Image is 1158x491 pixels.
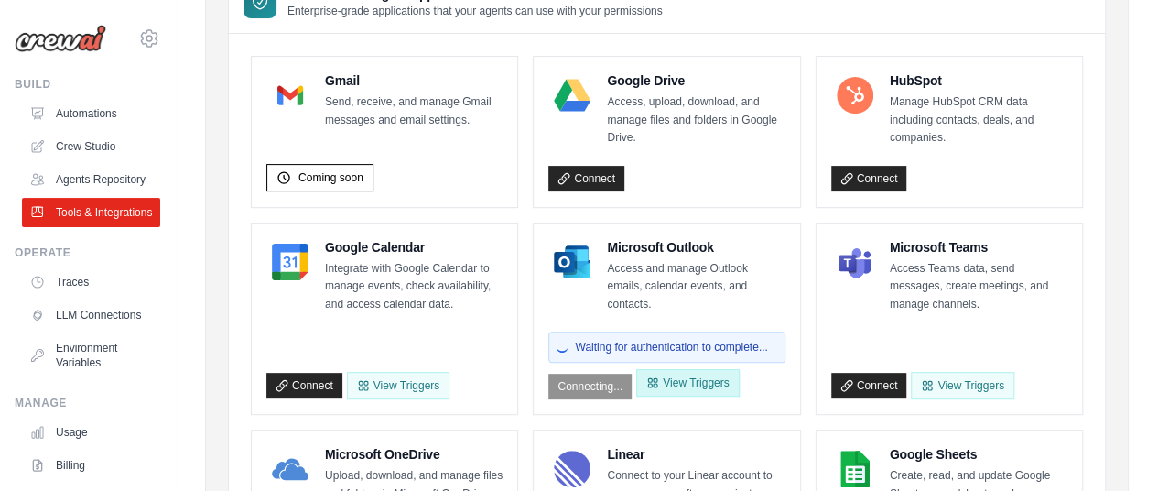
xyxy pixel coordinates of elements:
p: Manage HubSpot CRM data including contacts, deals, and companies. [890,93,1067,147]
img: Google Sheets Logo [837,451,873,487]
img: Google Calendar Logo [272,244,308,280]
img: Google Drive Logo [554,77,590,114]
button: View Triggers [347,372,449,399]
p: Access, upload, download, and manage files and folders in Google Drive. [607,93,785,147]
a: Traces [22,267,160,297]
a: Agents Repository [22,165,160,194]
div: Manage [15,396,160,410]
img: Microsoft OneDrive Logo [272,451,308,487]
a: Crew Studio [22,132,160,161]
h4: HubSpot [890,71,1067,90]
h4: Microsoft Outlook [607,238,785,256]
p: Access Teams data, send messages, create meetings, and manage channels. [890,260,1067,314]
a: Usage [22,418,160,447]
p: Send, receive, and manage Gmail messages and email settings. [325,93,503,129]
: View Triggers [636,369,739,397]
img: Microsoft Teams Logo [837,244,873,280]
img: Logo [15,25,106,52]
h4: Microsoft Teams [890,238,1067,256]
span: Waiting for authentication to complete... [575,340,767,355]
a: Connect [548,166,624,191]
img: Microsoft Outlook Logo [554,244,590,280]
img: Linear Logo [554,451,590,487]
a: Automations [22,99,160,128]
p: Access and manage Outlook emails, calendar events, and contacts. [607,260,785,314]
div: Operate [15,245,160,260]
a: Billing [22,451,160,480]
span: Coming soon [298,170,363,185]
h4: Microsoft OneDrive [325,445,503,464]
img: HubSpot Logo [837,77,873,114]
a: LLM Connections [22,300,160,330]
h4: Linear [607,445,785,464]
a: Connect [831,166,907,191]
p: Enterprise-grade applications that your agents can use with your permissions [287,4,663,18]
h4: Gmail [325,71,503,90]
a: Connect [831,373,907,398]
img: Gmail Logo [272,77,308,114]
a: Environment Variables [22,333,160,377]
a: Connect [266,373,342,398]
h4: Google Drive [607,71,785,90]
div: Build [15,77,160,92]
p: Integrate with Google Calendar to manage events, check availability, and access calendar data. [325,260,503,314]
h4: Google Calendar [325,238,503,256]
a: Tools & Integrations [22,198,160,227]
h4: Google Sheets [890,445,1067,464]
: View Triggers [911,372,1013,399]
